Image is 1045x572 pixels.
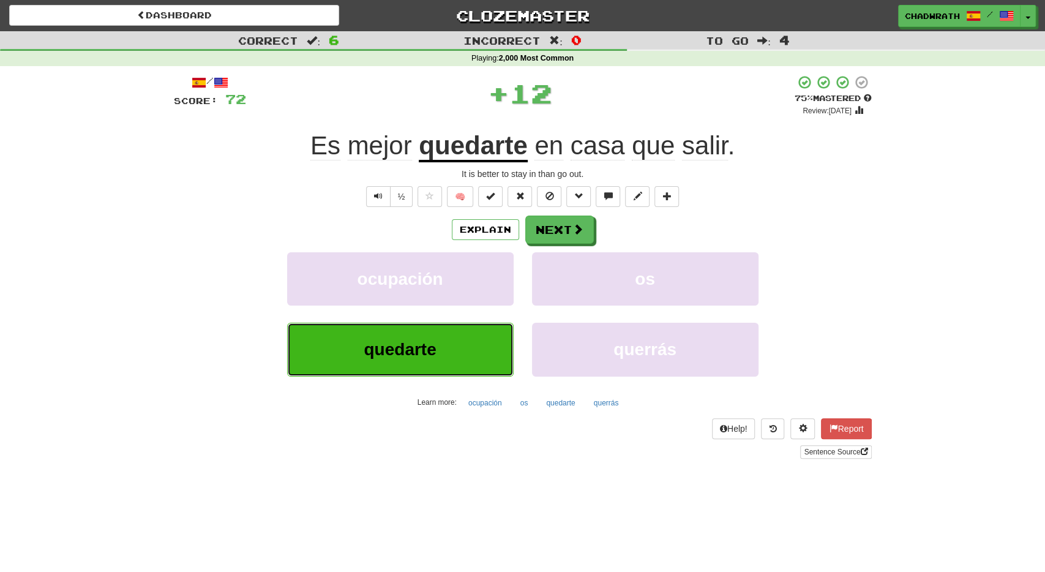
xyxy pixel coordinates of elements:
button: quedarte [287,323,514,376]
small: Learn more: [418,398,457,407]
a: Chadwrath / [898,5,1021,27]
button: Next [525,216,594,244]
button: Reset to 0% Mastered (alt+r) [508,186,532,207]
span: os [635,269,655,288]
span: : [307,36,320,46]
span: Chadwrath [905,10,960,21]
small: Review: [DATE] [803,107,852,115]
button: os [514,394,535,412]
button: querrás [587,394,626,412]
div: It is better to stay in than go out. [174,168,872,180]
button: Explain [452,219,519,240]
span: salir [682,131,728,160]
u: quedarte [419,131,527,162]
button: Add to collection (alt+a) [654,186,679,207]
span: 75 % [795,93,813,103]
button: ocupación [287,252,514,306]
span: 6 [329,32,339,47]
button: Grammar (alt+g) [566,186,591,207]
div: Text-to-speech controls [364,186,413,207]
span: 4 [779,32,790,47]
span: Score: [174,96,218,106]
span: casa [571,131,625,160]
button: ocupación [462,394,509,412]
span: 72 [225,91,246,107]
span: en [534,131,563,160]
button: Report [821,418,871,439]
span: / [987,10,993,18]
button: os [532,252,758,306]
button: ½ [390,186,413,207]
span: Correct [238,34,298,47]
span: Incorrect [463,34,541,47]
span: quedarte [364,340,436,359]
button: Set this sentence to 100% Mastered (alt+m) [478,186,503,207]
span: 12 [509,78,552,108]
button: Ignore sentence (alt+i) [537,186,561,207]
span: : [549,36,563,46]
button: 🧠 [447,186,473,207]
button: Discuss sentence (alt+u) [596,186,620,207]
span: . [528,131,735,160]
div: Mastered [795,93,872,104]
span: que [632,131,675,160]
button: Help! [712,418,755,439]
div: / [174,75,246,90]
button: Play sentence audio (ctl+space) [366,186,391,207]
span: : [757,36,771,46]
a: Clozemaster [358,5,687,26]
span: ocupación [357,269,443,288]
button: quedarte [539,394,582,412]
button: Round history (alt+y) [761,418,784,439]
span: To go [706,34,749,47]
span: mejor [348,131,412,160]
a: Dashboard [9,5,339,26]
span: + [488,75,509,111]
button: Edit sentence (alt+d) [625,186,650,207]
span: Es [310,131,340,160]
button: Favorite sentence (alt+f) [418,186,442,207]
span: 0 [571,32,582,47]
span: querrás [613,340,676,359]
a: Sentence Source [800,445,871,459]
button: querrás [532,323,758,376]
strong: 2,000 Most Common [499,54,574,62]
